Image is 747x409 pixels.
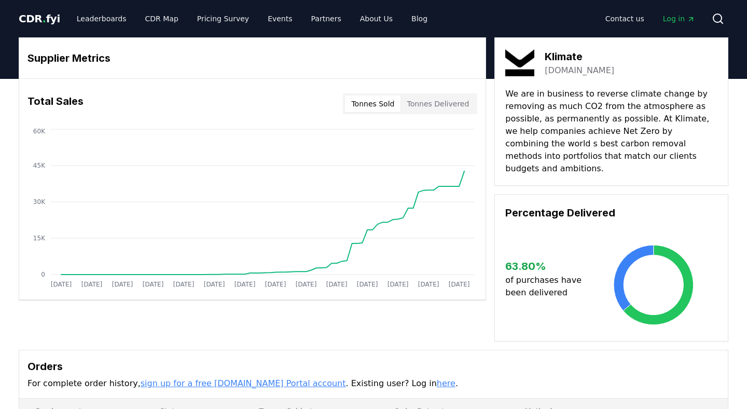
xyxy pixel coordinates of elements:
[296,281,317,288] tspan: [DATE]
[418,281,439,288] tspan: [DATE]
[141,378,346,388] a: sign up for a free [DOMAIN_NAME] Portal account
[505,205,717,221] h3: Percentage Delivered
[655,9,703,28] a: Log in
[352,9,401,28] a: About Us
[27,50,477,66] h3: Supplier Metrics
[33,198,46,206] tspan: 30K
[400,96,475,112] button: Tonnes Delivered
[663,13,695,24] span: Log in
[68,9,135,28] a: Leaderboards
[27,359,720,374] h3: Orders
[505,274,590,299] p: of purchases have been delivered
[449,281,470,288] tspan: [DATE]
[189,9,257,28] a: Pricing Survey
[19,12,60,25] span: CDR fyi
[303,9,350,28] a: Partners
[597,9,703,28] nav: Main
[137,9,187,28] a: CDR Map
[173,281,195,288] tspan: [DATE]
[545,64,614,77] a: [DOMAIN_NAME]
[597,9,653,28] a: Contact us
[143,281,164,288] tspan: [DATE]
[505,258,590,274] h3: 63.80 %
[112,281,133,288] tspan: [DATE]
[27,377,720,390] p: For complete order history, . Existing user? Log in .
[68,9,436,28] nav: Main
[234,281,256,288] tspan: [DATE]
[345,96,400,112] button: Tonnes Sold
[326,281,348,288] tspan: [DATE]
[545,49,614,64] h3: Klimate
[204,281,225,288] tspan: [DATE]
[33,162,46,169] tspan: 45K
[505,48,534,77] img: Klimate-logo
[33,128,46,135] tspan: 60K
[357,281,378,288] tspan: [DATE]
[81,281,103,288] tspan: [DATE]
[259,9,300,28] a: Events
[41,271,45,278] tspan: 0
[51,281,72,288] tspan: [DATE]
[19,11,60,26] a: CDR.fyi
[43,12,46,25] span: .
[437,378,455,388] a: here
[388,281,409,288] tspan: [DATE]
[265,281,286,288] tspan: [DATE]
[27,93,84,114] h3: Total Sales
[33,235,46,242] tspan: 15K
[505,88,717,175] p: We are in business to reverse climate change by removing as much CO2 from the atmosphere as possi...
[403,9,436,28] a: Blog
